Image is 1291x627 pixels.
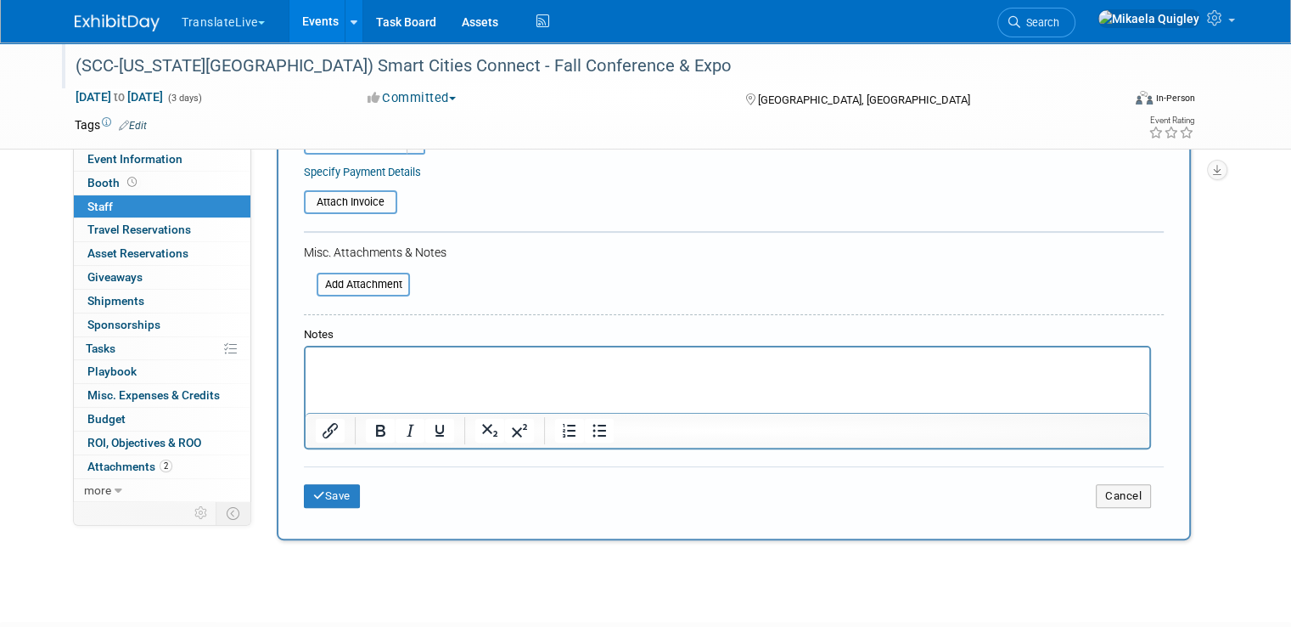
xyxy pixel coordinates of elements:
[87,270,143,284] span: Giveaways
[304,166,421,178] a: Specify Payment Details
[87,436,201,449] span: ROI, Objectives & ROO
[74,266,250,289] a: Giveaways
[119,120,147,132] a: Edit
[74,384,250,407] a: Misc. Expenses & Credits
[1136,91,1153,104] img: Format-Inperson.png
[87,460,172,473] span: Attachments
[74,242,250,265] a: Asset Reservations
[758,93,970,106] span: [GEOGRAPHIC_DATA], [GEOGRAPHIC_DATA]
[505,419,534,443] button: Superscript
[75,14,160,31] img: ExhibitDay
[74,195,250,218] a: Staff
[74,455,250,478] a: Attachments2
[1030,88,1195,114] div: Event Format
[304,484,360,508] button: Save
[1096,484,1151,508] button: Cancel
[87,246,188,260] span: Asset Reservations
[585,419,614,443] button: Bullet list
[306,347,1149,413] iframe: Rich Text Area
[70,51,1100,82] div: (SCC-[US_STATE][GEOGRAPHIC_DATA]) Smart Cities Connect - Fall Conference & Expo
[555,419,584,443] button: Numbered list
[74,290,250,313] a: Shipments
[87,152,182,166] span: Event Information
[87,223,191,236] span: Travel Reservations
[87,412,126,426] span: Budget
[111,90,127,104] span: to
[75,116,147,133] td: Tags
[74,479,250,502] a: more
[87,318,160,331] span: Sponsorships
[86,342,115,355] span: Tasks
[75,89,164,104] span: [DATE] [DATE]
[1155,92,1195,104] div: In-Person
[74,432,250,455] a: ROI, Objectives & ROO
[166,93,202,104] span: (3 days)
[160,460,172,472] span: 2
[316,419,345,443] button: Insert/edit link
[1148,116,1194,125] div: Event Rating
[475,419,504,443] button: Subscript
[187,502,216,524] td: Personalize Event Tab Strip
[74,337,250,360] a: Tasks
[304,244,1164,261] div: Misc. Attachments & Notes
[74,408,250,431] a: Budget
[1097,9,1200,28] img: Mikaela Quigley
[997,8,1075,37] a: Search
[74,313,250,336] a: Sponsorships
[304,327,1151,343] div: Notes
[87,294,144,308] span: Shipments
[87,364,137,378] span: Playbook
[74,360,250,383] a: Playbook
[87,200,113,213] span: Staff
[84,483,111,497] span: more
[216,502,251,524] td: Toggle Event Tabs
[74,172,250,195] a: Booth
[87,388,220,402] span: Misc. Expenses & Credits
[1020,16,1059,29] span: Search
[362,89,463,107] button: Committed
[87,176,140,189] span: Booth
[396,419,424,443] button: Italic
[74,148,250,171] a: Event Information
[74,218,250,241] a: Travel Reservations
[366,419,395,443] button: Bold
[425,419,454,443] button: Underline
[124,176,140,189] span: Booth not reserved yet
